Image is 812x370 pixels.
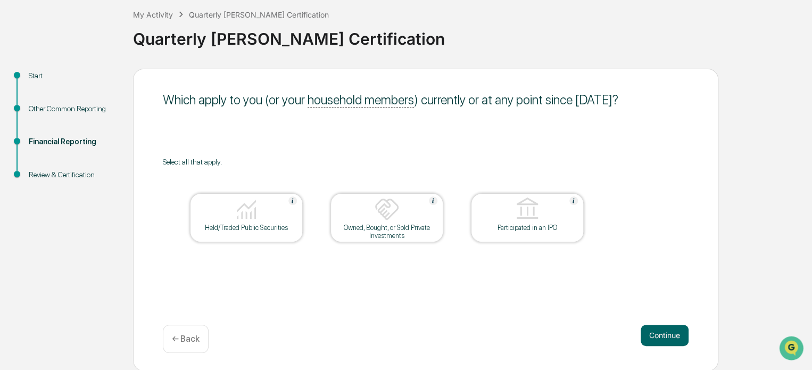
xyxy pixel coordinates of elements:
div: We're available if you need us! [36,92,135,101]
div: My Activity [133,10,173,19]
p: ← Back [172,334,200,344]
div: Quarterly [PERSON_NAME] Certification [189,10,329,19]
a: Powered byPylon [75,180,129,188]
div: 🖐️ [11,135,19,144]
div: Owned, Bought, or Sold Private Investments [339,224,435,240]
div: Other Common Reporting [29,103,116,114]
span: Preclearance [21,134,69,145]
img: Help [569,196,578,205]
div: Quarterly [PERSON_NAME] Certification [133,21,807,48]
div: Start [29,70,116,81]
span: Data Lookup [21,154,67,165]
span: Attestations [88,134,132,145]
u: household members [308,92,414,108]
div: Select all that apply. [163,158,689,166]
img: Owned, Bought, or Sold Private Investments [374,196,400,222]
div: Participated in an IPO [479,224,575,232]
img: Participated in an IPO [515,196,540,222]
div: 🔎 [11,155,19,164]
div: Review & Certification [29,169,116,180]
button: Continue [641,325,689,346]
div: 🗄️ [77,135,86,144]
a: 🖐️Preclearance [6,130,73,149]
div: Start new chat [36,81,175,92]
div: Financial Reporting [29,136,116,147]
a: 🗄️Attestations [73,130,136,149]
img: 1746055101610-c473b297-6a78-478c-a979-82029cc54cd1 [11,81,30,101]
iframe: Open customer support [778,335,807,364]
span: Pylon [106,180,129,188]
img: Held/Traded Public Securities [234,196,259,222]
a: 🔎Data Lookup [6,150,71,169]
img: Help [288,196,297,205]
p: How can we help? [11,22,194,39]
img: Help [429,196,437,205]
div: Held/Traded Public Securities [198,224,294,232]
div: Which apply to you (or your ) currently or at any point since [DATE] ? [163,92,689,108]
button: Start new chat [181,85,194,97]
